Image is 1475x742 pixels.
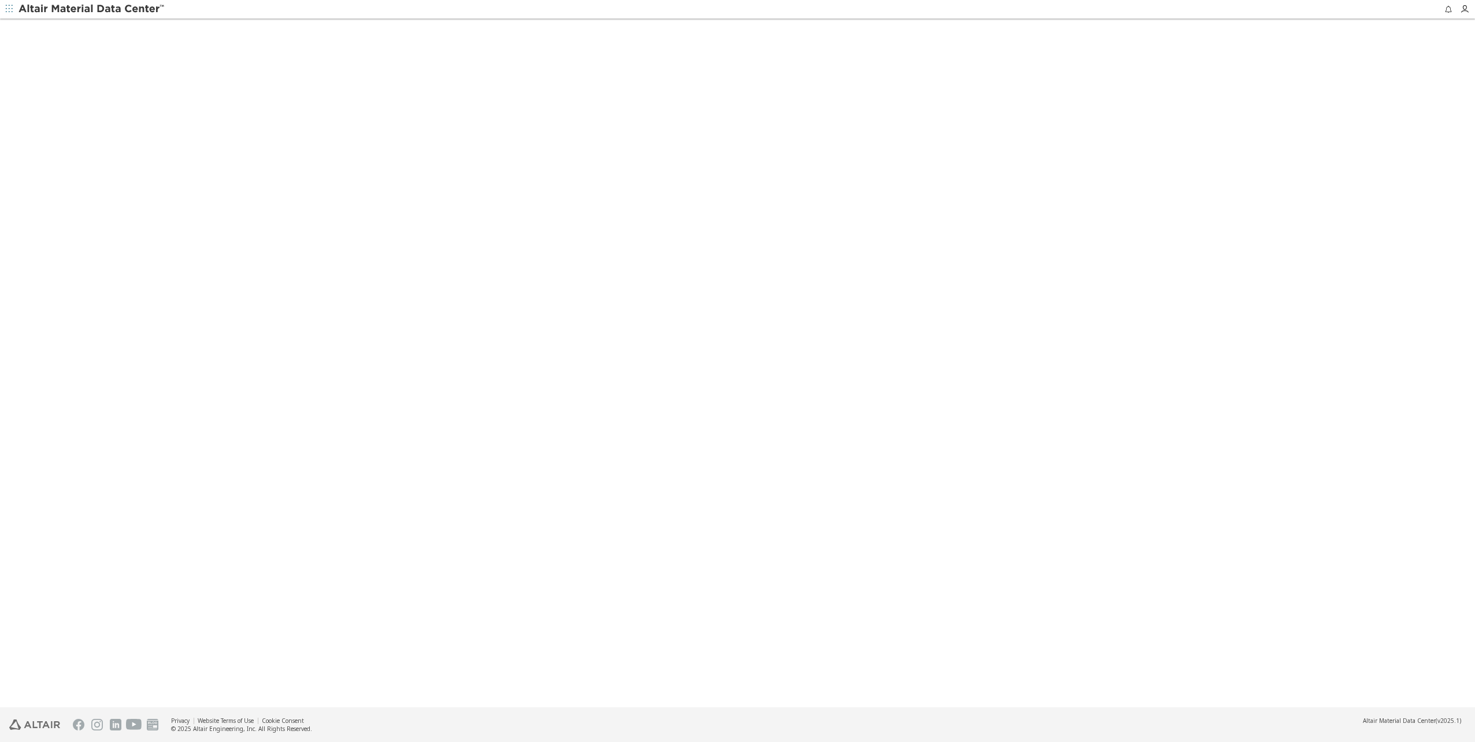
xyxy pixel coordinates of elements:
div: © 2025 Altair Engineering, Inc. All Rights Reserved. [171,725,312,733]
div: (v2025.1) [1363,717,1461,725]
a: Cookie Consent [262,717,304,725]
span: Altair Material Data Center [1363,717,1436,725]
a: Privacy [171,717,190,725]
a: Website Terms of Use [198,717,254,725]
img: Altair Material Data Center [18,3,166,15]
img: Altair Engineering [9,719,60,730]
